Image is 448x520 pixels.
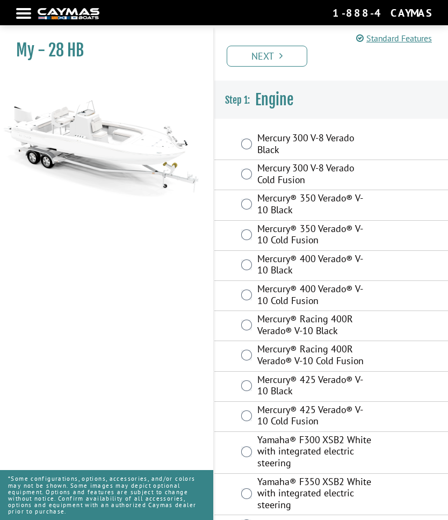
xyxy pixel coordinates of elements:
[257,162,372,188] label: Mercury 300 V-8 Verado Cold Fusion
[257,283,372,309] label: Mercury® 400 Verado® V-10 Cold Fusion
[257,343,372,369] label: Mercury® Racing 400R Verado® V-10 Cold Fusion
[356,32,432,45] a: Standard Features
[257,223,372,249] label: Mercury® 350 Verado® V-10 Cold Fusion
[257,192,372,218] label: Mercury® 350 Verado® V-10 Black
[257,404,372,430] label: Mercury® 425 Verado® V-10 Cold Fusion
[257,434,372,472] label: Yamaha® F300 XSB2 White with integrated electric steering
[16,40,186,60] h1: My - 28 HB
[8,470,205,520] p: *Some configurations, options, accessories, and/or colors may not be shown. Some images may depic...
[257,374,372,400] label: Mercury® 425 Verado® V-10 Black
[257,132,372,158] label: Mercury 300 V-8 Verado Black
[38,8,99,19] img: white-logo-c9c8dbefe5ff5ceceb0f0178aa75bf4bb51f6bca0971e226c86eb53dfe498488.png
[257,476,372,514] label: Yamaha® F350 XSB2 White with integrated electric steering
[227,46,307,67] a: Next
[214,81,448,119] h3: Engine
[224,44,448,67] ul: Pagination
[257,313,372,339] label: Mercury® Racing 400R Verado® V-10 Black
[257,253,372,279] label: Mercury® 400 Verado® V-10 Black
[333,6,432,20] div: 1-888-4CAYMAS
